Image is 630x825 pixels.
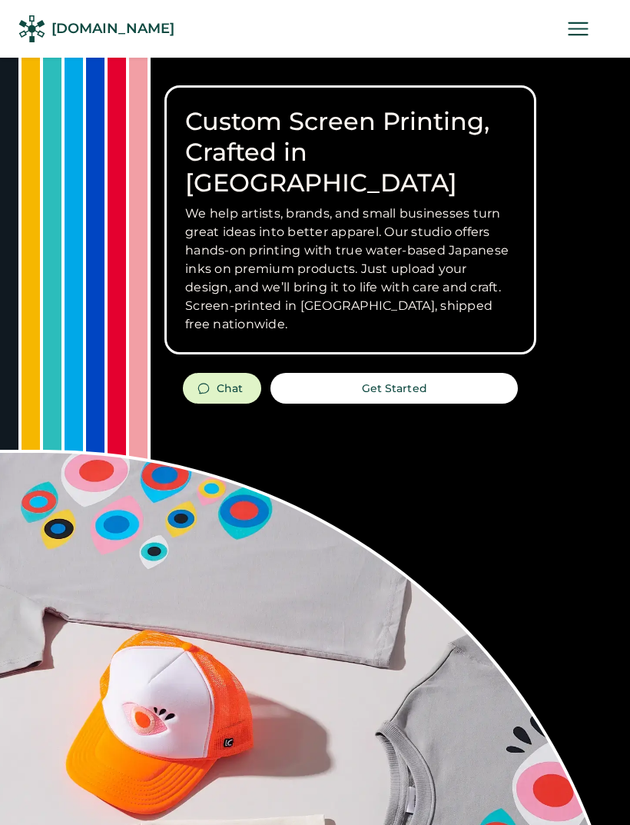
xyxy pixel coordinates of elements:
[51,19,174,38] div: [DOMAIN_NAME]
[185,205,516,334] h3: We help artists, brands, and small businesses turn great ideas into better apparel. Our studio of...
[185,106,516,198] h1: Custom Screen Printing, Crafted in [GEOGRAPHIC_DATA]
[18,15,45,42] img: Rendered Logo - Screens
[270,373,518,404] button: Get Started
[183,373,261,404] button: Chat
